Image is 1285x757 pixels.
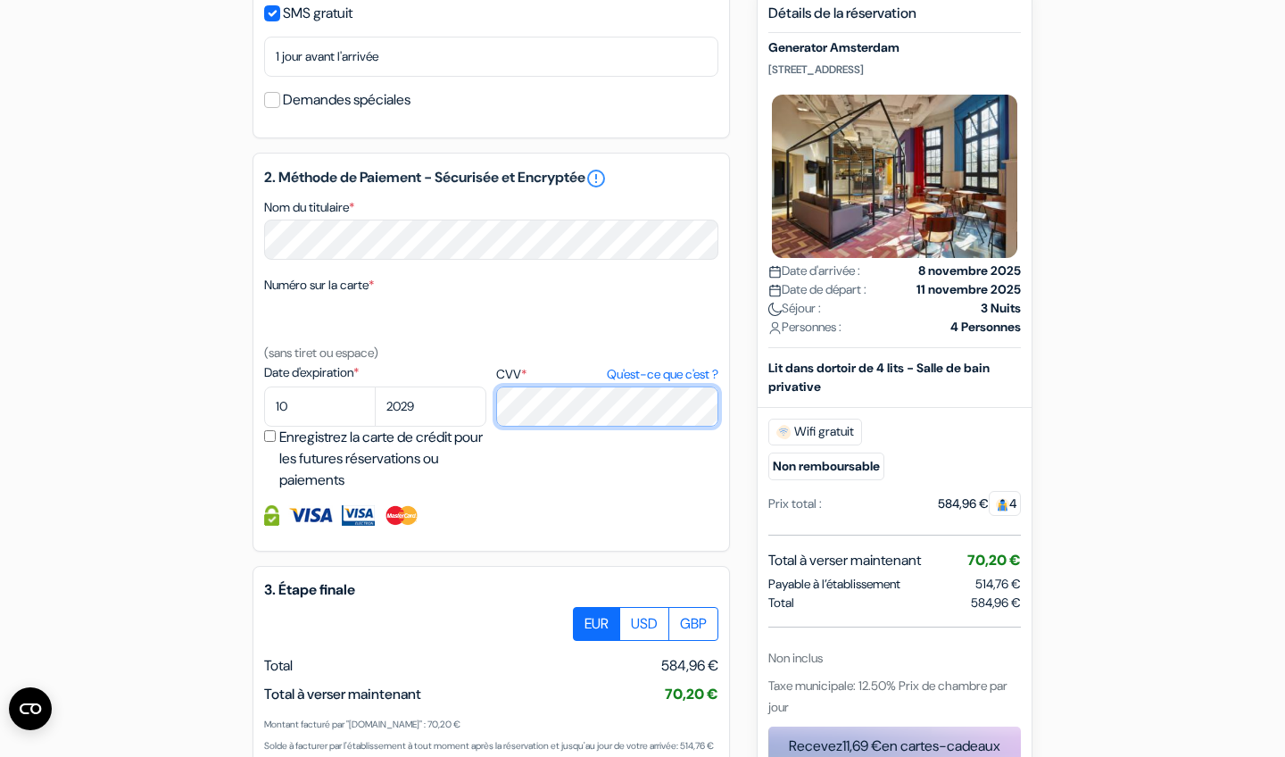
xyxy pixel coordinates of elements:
[573,607,620,641] label: EUR
[574,607,718,641] div: Basic radio toggle button group
[264,505,279,526] img: Information de carte de crédit entièrement encryptée et sécurisée
[918,262,1021,280] strong: 8 novembre 2025
[768,495,822,513] div: Prix total :
[668,607,718,641] label: GBP
[288,505,333,526] img: Visa
[342,505,374,526] img: Visa Electron
[661,655,718,677] span: 584,96 €
[264,363,486,382] label: Date d'expiration
[768,284,782,297] img: calendar.svg
[768,594,794,612] span: Total
[264,276,374,295] label: Numéro sur la carte
[665,685,718,703] span: 70,20 €
[776,425,791,439] img: free_wifi.svg
[768,4,1021,33] h5: Détails de la réservation
[768,41,1021,56] h5: Generator Amsterdam
[768,575,900,594] span: Payable à l’établissement
[768,360,990,395] b: Lit dans dortoir de 4 lits - Salle de bain privative
[768,299,821,318] span: Séjour :
[264,656,293,675] span: Total
[768,678,1007,715] span: Taxe municipale: 12.50% Prix de chambre par jour
[264,740,714,752] small: Solde à facturer par l'établissement à tout moment après la réservation et jusqu'au jour de votre...
[264,198,354,217] label: Nom du titulaire
[768,321,782,335] img: user_icon.svg
[938,495,1021,513] div: 584,96 €
[9,687,52,730] button: Ouvrir le widget CMP
[496,365,718,384] label: CVV
[768,318,841,337] span: Personnes :
[264,719,460,730] small: Montant facturé par "[DOMAIN_NAME]" : 70,20 €
[283,1,352,26] label: SMS gratuit
[264,581,718,598] h5: 3. Étape finale
[916,280,1021,299] strong: 11 novembre 2025
[283,87,410,112] label: Demandes spéciales
[264,168,718,189] h5: 2. Méthode de Paiement - Sécurisée et Encryptée
[279,427,492,491] label: Enregistrez la carte de crédit pour les futures réservations ou paiements
[768,550,921,571] span: Total à verser maintenant
[264,345,378,361] small: (sans tiret ou espace)
[975,576,1021,592] span: 514,76 €
[768,280,866,299] span: Date de départ :
[619,607,669,641] label: USD
[768,303,782,316] img: moon.svg
[989,491,1021,516] span: 4
[768,262,860,280] span: Date d'arrivée :
[768,649,1021,668] div: Non inclus
[842,736,882,755] span: 11,69 €
[768,419,862,445] span: Wifi gratuit
[384,505,420,526] img: Master Card
[264,685,421,703] span: Total à verser maintenant
[996,498,1009,512] img: guest.svg
[950,318,1021,337] strong: 4 Personnes
[768,62,1021,77] p: [STREET_ADDRESS]
[971,594,1021,612] span: 584,96 €
[967,551,1021,570] span: 70,20 €
[607,365,718,384] a: Qu'est-ce que c'est ?
[981,299,1021,318] strong: 3 Nuits
[768,265,782,279] img: calendar.svg
[768,453,884,480] small: Non remboursable
[585,168,607,189] a: error_outline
